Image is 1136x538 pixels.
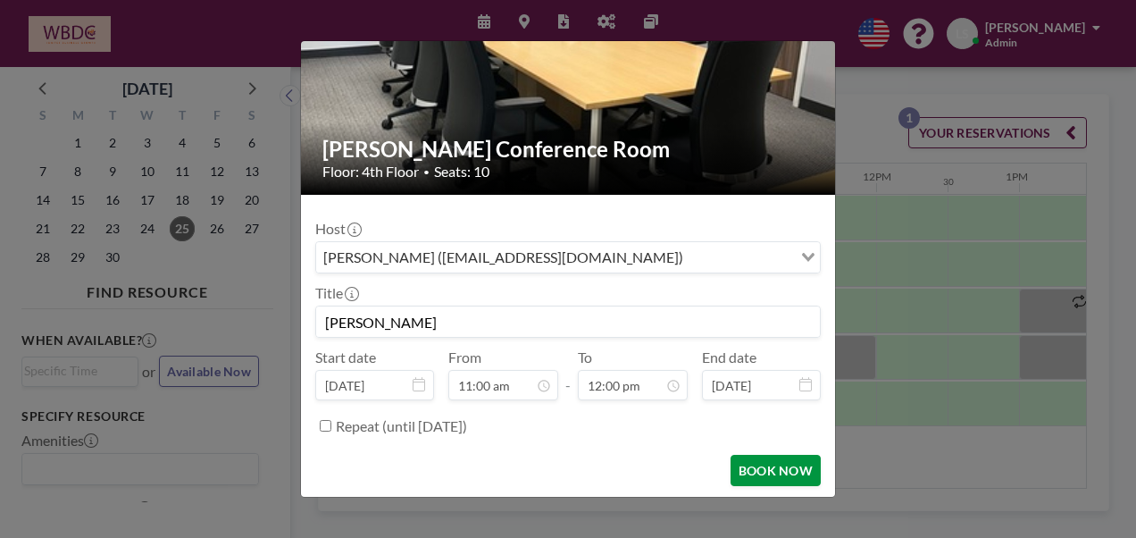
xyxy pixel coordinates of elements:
span: [PERSON_NAME] ([EMAIL_ADDRESS][DOMAIN_NAME]) [320,246,687,269]
span: • [423,165,430,179]
span: - [565,355,571,394]
span: Seats: 10 [434,163,489,181]
label: From [448,349,481,366]
label: Title [315,284,357,302]
label: Start date [315,349,376,366]
label: Host [315,220,360,238]
div: Search for option [316,242,820,273]
span: Floor: 4th Floor [322,163,419,181]
button: BOOK NOW [731,455,821,486]
label: Repeat (until [DATE]) [336,417,467,435]
h2: [PERSON_NAME] Conference Room [322,136,815,163]
input: Search for option [689,246,790,269]
input: LaMonica's reservation [316,307,820,337]
label: End date [702,349,756,366]
label: To [578,349,592,366]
